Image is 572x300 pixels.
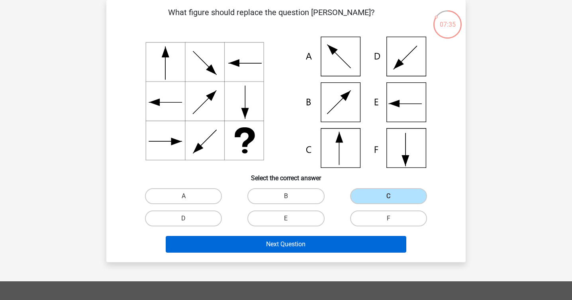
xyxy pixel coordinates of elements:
[433,10,462,29] div: 07:35
[247,210,324,226] label: E
[119,168,453,182] h6: Select the correct answer
[247,188,324,204] label: B
[145,210,222,226] label: D
[119,6,423,30] p: What figure should replace the question [PERSON_NAME]?
[166,236,407,253] button: Next Question
[350,210,427,226] label: F
[145,188,222,204] label: A
[350,188,427,204] label: C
